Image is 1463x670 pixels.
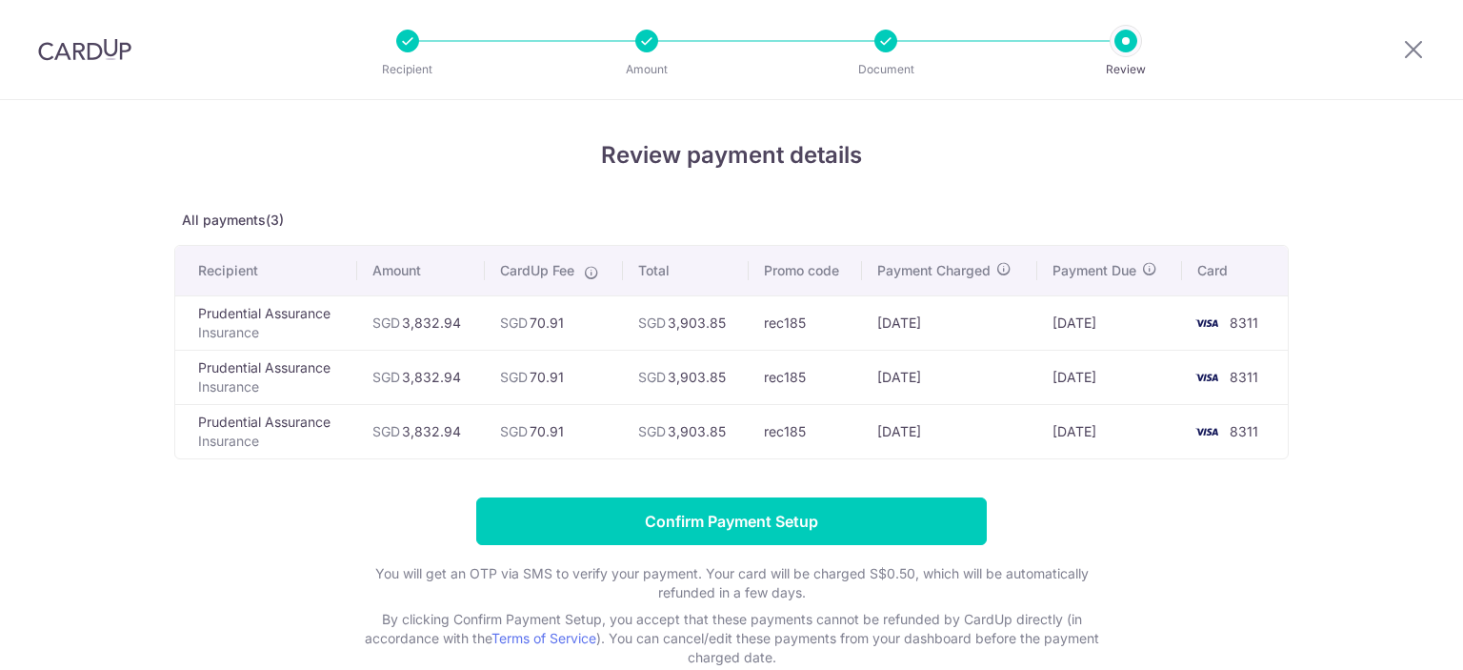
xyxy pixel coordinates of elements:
[500,423,528,439] span: SGD
[198,323,342,342] p: Insurance
[862,404,1038,458] td: [DATE]
[638,369,666,385] span: SGD
[1037,295,1182,350] td: [DATE]
[1230,315,1258,331] span: 8311
[623,295,749,350] td: 3,903.85
[485,404,623,458] td: 70.91
[1230,423,1258,439] span: 8311
[1188,420,1226,443] img: <span class="translation_missing" title="translation missing: en.account_steps.new_confirm_form.b...
[1230,369,1258,385] span: 8311
[491,630,596,646] a: Terms of Service
[351,564,1112,602] p: You will get an OTP via SMS to verify your payment. Your card will be charged S$0.50, which will ...
[198,432,342,451] p: Insurance
[174,138,1289,173] h4: Review payment details
[351,610,1112,667] p: By clicking Confirm Payment Setup, you accept that these payments cannot be refunded by CardUp di...
[476,497,987,545] input: Confirm Payment Setup
[485,295,623,350] td: 70.91
[500,261,574,280] span: CardUp Fee
[623,404,749,458] td: 3,903.85
[749,246,862,295] th: Promo code
[749,350,862,404] td: rec185
[175,404,357,458] td: Prudential Assurance
[485,350,623,404] td: 70.91
[357,295,484,350] td: 3,832.94
[357,246,484,295] th: Amount
[357,350,484,404] td: 3,832.94
[877,261,991,280] span: Payment Charged
[623,246,749,295] th: Total
[638,315,666,331] span: SGD
[1055,60,1196,79] p: Review
[1037,350,1182,404] td: [DATE]
[623,350,749,404] td: 3,903.85
[1182,246,1288,295] th: Card
[500,369,528,385] span: SGD
[372,315,400,331] span: SGD
[372,369,400,385] span: SGD
[862,295,1038,350] td: [DATE]
[357,404,484,458] td: 3,832.94
[372,423,400,439] span: SGD
[174,211,1289,230] p: All payments(3)
[1037,404,1182,458] td: [DATE]
[175,350,357,404] td: Prudential Assurance
[38,38,131,61] img: CardUp
[576,60,717,79] p: Amount
[749,295,862,350] td: rec185
[337,60,478,79] p: Recipient
[1188,312,1226,335] img: <span class="translation_missing" title="translation missing: en.account_steps.new_confirm_form.b...
[862,350,1038,404] td: [DATE]
[175,295,357,350] td: Prudential Assurance
[1052,261,1136,280] span: Payment Due
[500,315,528,331] span: SGD
[1188,366,1226,389] img: <span class="translation_missing" title="translation missing: en.account_steps.new_confirm_form.b...
[638,423,666,439] span: SGD
[749,404,862,458] td: rec185
[815,60,956,79] p: Document
[198,377,342,396] p: Insurance
[175,246,357,295] th: Recipient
